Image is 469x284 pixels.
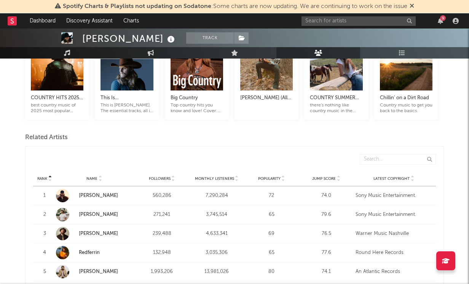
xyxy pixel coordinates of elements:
[136,230,187,238] div: 239,488
[246,268,297,276] div: 80
[37,176,47,181] span: Rank
[56,208,132,221] a: [PERSON_NAME]
[61,13,118,29] a: Discovery Assistant
[312,176,336,181] span: Jump Score
[438,18,443,24] button: 9
[356,268,432,276] div: An Atlantic Records
[356,249,432,257] div: Round Here Records
[191,192,242,200] div: 7,290,284
[301,192,352,200] div: 74.0
[240,86,293,108] a: [PERSON_NAME] (All Songs)
[24,13,61,29] a: Dashboard
[191,230,242,238] div: 4,633,341
[31,94,83,103] div: COUNTRY HITS 2025 🔥 New Country Songs + Top Hits
[149,176,171,181] span: Followers
[63,3,407,10] span: : Some charts are now updating. We are continuing to work on the issue
[37,192,52,200] div: 1
[25,133,68,142] span: Related Artists
[79,193,118,198] a: [PERSON_NAME]
[31,86,83,114] a: COUNTRY HITS 2025 🔥 New Country Songs + Top Hitsbest country music of 2025 most popular trending ...
[86,176,97,181] span: Name
[79,250,100,255] a: Redferrin
[310,94,362,103] div: COUNTRY SUMMER VIBES 2025 🤠
[56,246,132,259] a: Redferrin
[246,211,297,219] div: 65
[191,268,242,276] div: 13,981,026
[63,3,211,10] span: Spotify Charts & Playlists not updating on Sodatone
[37,230,52,238] div: 3
[410,3,414,10] span: Dismiss
[258,176,281,181] span: Popularity
[37,249,52,257] div: 4
[440,15,446,21] div: 9
[195,176,234,181] span: Monthly Listeners
[82,32,177,45] div: [PERSON_NAME]
[380,94,432,103] div: Chillin' on a Dirt Road
[136,268,187,276] div: 1,993,206
[100,86,153,114] a: This Is [PERSON_NAME]This is [PERSON_NAME]. The essential tracks, all in one playlist.
[79,269,118,274] a: [PERSON_NAME]
[360,154,436,165] input: Search...
[37,268,52,276] div: 5
[246,192,297,200] div: 72
[301,211,352,219] div: 79.6
[301,230,352,238] div: 76.5
[301,16,416,26] input: Search for artists
[356,211,432,219] div: Sony Music Entertainment.
[246,230,297,238] div: 69
[240,94,293,103] div: [PERSON_NAME] (All Songs)
[56,227,132,240] a: [PERSON_NAME]
[100,94,153,103] div: This Is [PERSON_NAME]
[171,94,223,103] div: Big Country
[56,189,132,202] a: [PERSON_NAME]
[136,211,187,219] div: 271,241
[191,249,242,257] div: 3,035,306
[118,13,144,29] a: Charts
[356,230,432,238] div: Warner Music Nashville
[136,192,187,200] div: 560,286
[79,231,118,236] a: [PERSON_NAME]
[310,103,362,114] div: there's nothing like country music in the summer
[246,249,297,257] div: 65
[380,103,432,114] div: Country music to get you back to the basics.
[191,211,242,219] div: 3,745,514
[301,268,352,276] div: 74.1
[171,86,223,114] a: Big CountryTop country hits you know and love! Cover: [PERSON_NAME]
[186,32,234,44] button: Track
[171,103,223,114] div: Top country hits you know and love! Cover: [PERSON_NAME]
[136,249,187,257] div: 132,948
[31,103,83,114] div: best country music of 2025 most popular trending [DATE] modern mix viral top 100 hottest contempo...
[373,176,410,181] span: Latest Copyright
[380,86,432,114] a: Chillin' on a Dirt RoadCountry music to get you back to the basics.
[100,103,153,114] div: This is [PERSON_NAME]. The essential tracks, all in one playlist.
[301,249,352,257] div: 77.6
[356,192,432,200] div: Sony Music Entertainment.
[56,265,132,278] a: [PERSON_NAME]
[79,212,118,217] a: [PERSON_NAME]
[37,211,52,219] div: 2
[310,86,362,114] a: COUNTRY SUMMER VIBES 2025 🤠there's nothing like country music in the summer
